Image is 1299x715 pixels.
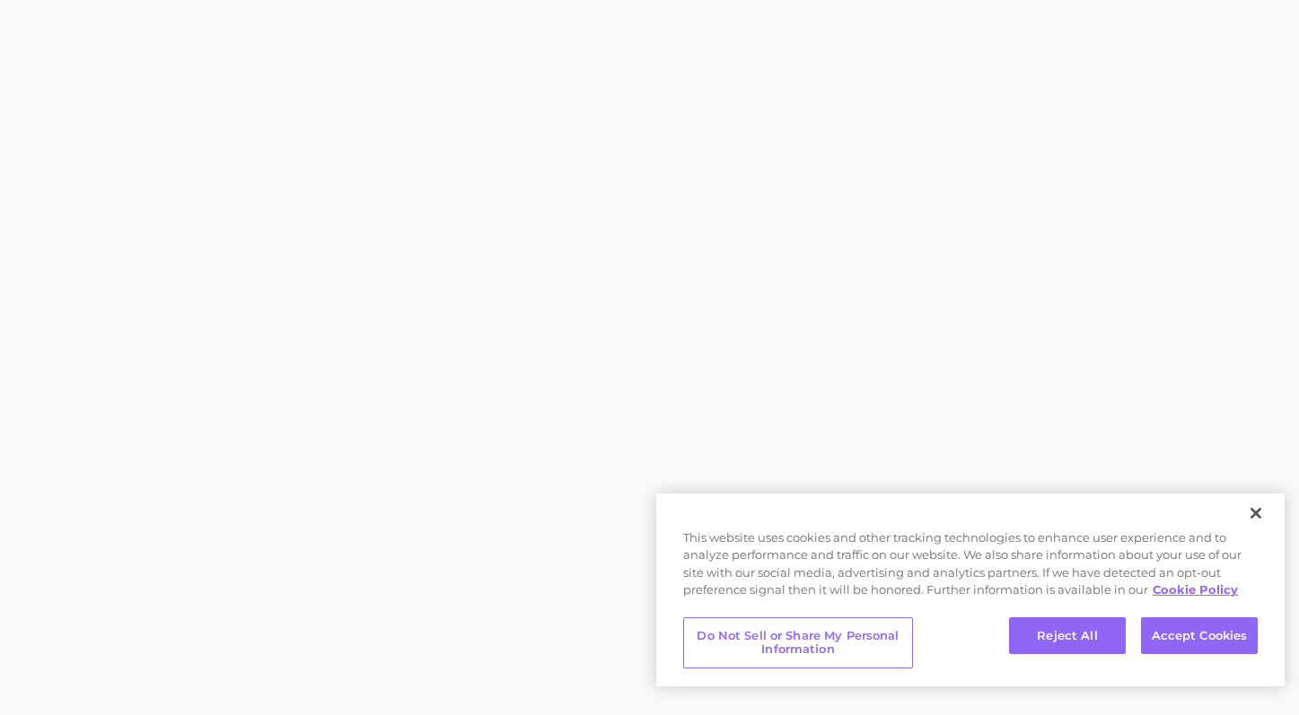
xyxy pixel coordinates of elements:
div: Privacy [656,493,1285,686]
div: Cookie banner [656,493,1285,686]
button: Reject All [1009,617,1126,655]
button: Accept Cookies [1141,617,1258,655]
button: Close [1236,493,1276,533]
button: Do Not Sell or Share My Personal Information, Opens the preference center dialog [683,617,913,668]
div: This website uses cookies and other tracking technologies to enhance user experience and to analy... [656,529,1285,608]
a: More information about your privacy, opens in a new tab [1153,582,1238,597]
